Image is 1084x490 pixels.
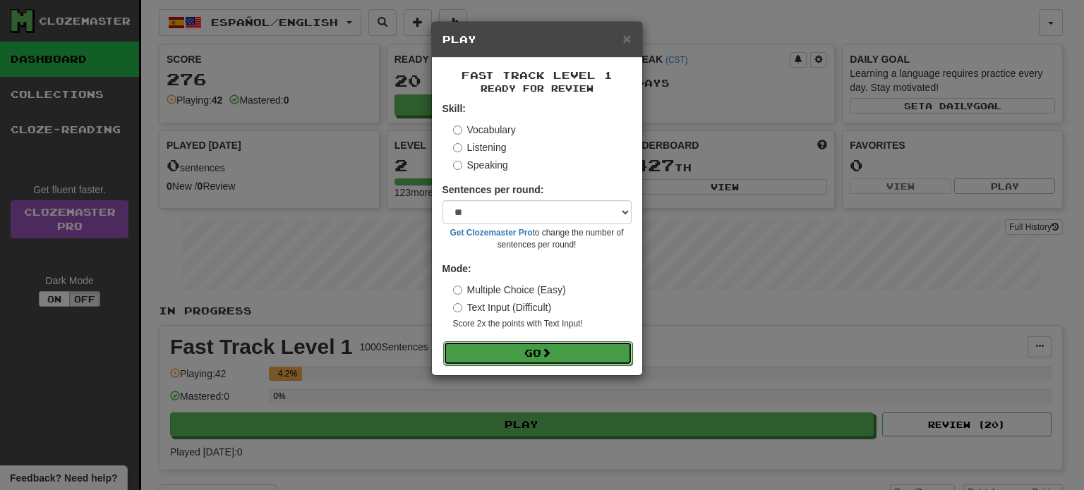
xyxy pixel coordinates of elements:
input: Text Input (Difficult) [453,303,462,312]
button: Go [443,341,632,365]
label: Text Input (Difficult) [453,300,552,314]
strong: Skill: [442,103,466,114]
h5: Play [442,32,632,47]
label: Vocabulary [453,123,516,137]
small: Ready for Review [442,82,632,94]
button: Close [622,31,631,46]
label: Multiple Choice (Easy) [453,283,566,297]
label: Sentences per round: [442,183,544,197]
label: Listening [453,140,507,154]
label: Speaking [453,158,508,172]
small: to change the number of sentences per round! [442,227,632,251]
input: Vocabulary [453,125,462,135]
span: × [622,30,631,47]
input: Multiple Choice (Easy) [453,286,462,295]
a: Get Clozemaster Pro [450,228,533,238]
input: Speaking [453,161,462,170]
input: Listening [453,143,462,152]
small: Score 2x the points with Text Input ! [453,318,632,330]
strong: Mode: [442,263,471,274]
span: Fast Track Level 1 [462,69,613,81]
